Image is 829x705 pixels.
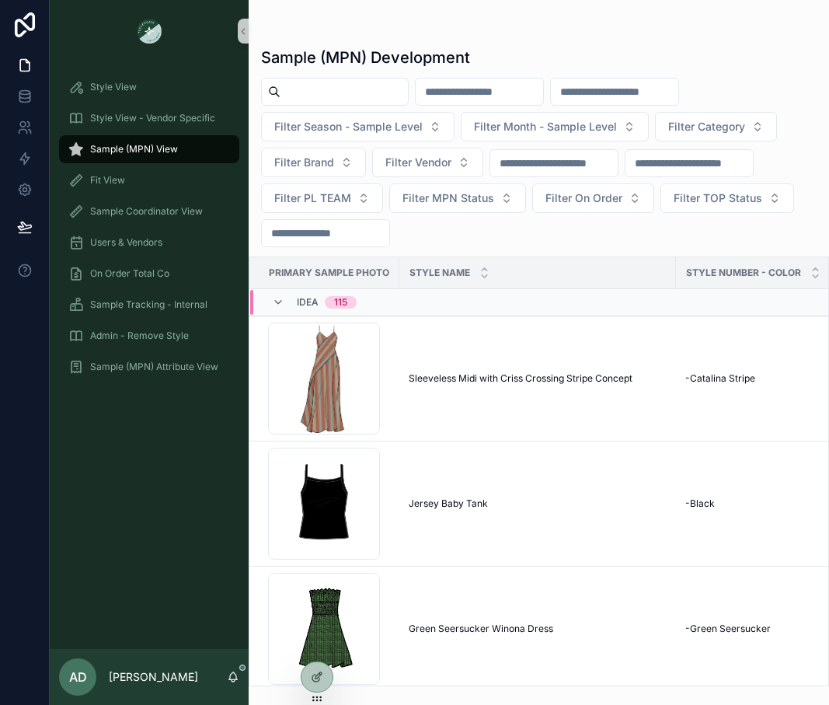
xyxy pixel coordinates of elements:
[59,104,239,132] a: Style View - Vendor Specific
[59,353,239,381] a: Sample (MPN) Attribute View
[50,62,249,401] div: scrollable content
[409,497,667,510] a: Jersey Baby Tank
[545,190,622,206] span: Filter On Order
[389,183,526,213] button: Select Button
[90,174,125,187] span: Fit View
[274,119,423,134] span: Filter Season - Sample Level
[261,112,455,141] button: Select Button
[137,19,162,44] img: App logo
[90,205,203,218] span: Sample Coordinator View
[655,112,777,141] button: Select Button
[274,190,351,206] span: Filter PL TEAM
[402,190,494,206] span: Filter MPN Status
[409,372,632,385] span: Sleeveless Midi with Criss Crossing Stripe Concept
[90,330,189,342] span: Admin - Remove Style
[90,81,137,93] span: Style View
[660,183,794,213] button: Select Button
[409,497,488,510] span: Jersey Baby Tank
[109,669,198,685] p: [PERSON_NAME]
[59,135,239,163] a: Sample (MPN) View
[685,372,755,385] span: -Catalina Stripe
[409,623,667,635] a: Green Seersucker Winona Dress
[90,112,215,124] span: Style View - Vendor Specific
[59,166,239,194] a: Fit View
[59,229,239,257] a: Users & Vendors
[59,73,239,101] a: Style View
[334,296,347,309] div: 115
[685,623,771,635] span: -Green Seersucker
[385,155,451,170] span: Filter Vendor
[686,267,801,279] span: Style Number - Color
[461,112,649,141] button: Select Button
[409,623,553,635] span: Green Seersucker Winona Dress
[59,260,239,288] a: On Order Total Co
[274,155,334,170] span: Filter Brand
[59,197,239,225] a: Sample Coordinator View
[685,497,715,510] span: -Black
[69,668,87,686] span: AD
[668,119,745,134] span: Filter Category
[409,267,470,279] span: Style Name
[261,148,366,177] button: Select Button
[532,183,654,213] button: Select Button
[269,267,389,279] span: Primary Sample Photo
[261,47,470,68] h1: Sample (MPN) Development
[90,267,169,280] span: On Order Total Co
[90,143,178,155] span: Sample (MPN) View
[297,296,319,309] span: Idea
[474,119,617,134] span: Filter Month - Sample Level
[409,372,667,385] a: Sleeveless Midi with Criss Crossing Stripe Concept
[90,236,162,249] span: Users & Vendors
[90,361,218,373] span: Sample (MPN) Attribute View
[674,190,762,206] span: Filter TOP Status
[90,298,207,311] span: Sample Tracking - Internal
[372,148,483,177] button: Select Button
[261,183,383,213] button: Select Button
[59,322,239,350] a: Admin - Remove Style
[59,291,239,319] a: Sample Tracking - Internal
